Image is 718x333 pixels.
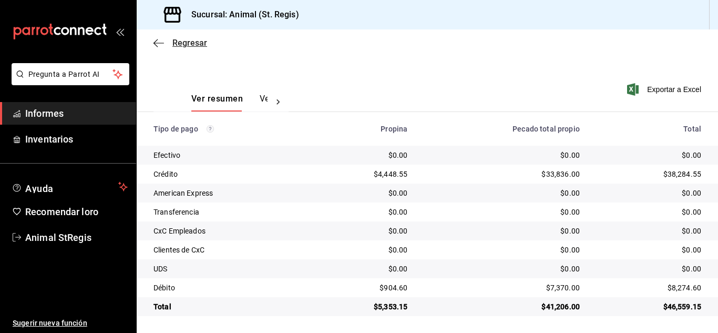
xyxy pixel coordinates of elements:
font: $0.00 [560,189,580,197]
font: $0.00 [388,151,408,159]
font: Transferencia [153,208,199,216]
div: pestañas de navegación [191,93,268,112]
font: Efectivo [153,151,180,159]
font: Débito [153,284,175,292]
font: $0.00 [682,227,701,235]
font: Total [153,302,171,311]
font: Ver pagos [260,94,299,104]
font: American Express [153,189,213,197]
font: $0.00 [560,227,580,235]
font: $5,353.15 [374,302,407,311]
font: $0.00 [560,246,580,254]
button: Regresar [153,38,207,48]
font: $46,559.15 [663,302,702,311]
button: Exportar a Excel [629,83,701,96]
a: Pregunta a Parrot AI [7,76,129,87]
font: Pregunta a Parrot AI [28,70,100,78]
font: $0.00 [682,189,701,197]
font: UDS [153,265,167,273]
font: Ver resumen [191,94,243,104]
font: Crédito [153,170,178,178]
font: $0.00 [682,151,701,159]
font: $33,836.00 [541,170,580,178]
font: $0.00 [682,246,701,254]
font: Sucursal: Animal (St. Regis) [191,9,299,19]
font: $0.00 [682,208,701,216]
font: Propina [381,125,407,133]
font: $0.00 [388,189,408,197]
font: $0.00 [388,246,408,254]
font: $0.00 [560,265,580,273]
svg: Los pagos realizados con Pay y otras terminales son montos brutos. [207,125,214,133]
font: $38,284.55 [663,170,702,178]
font: Exportar a Excel [647,85,701,94]
font: $904.60 [379,284,407,292]
font: $41,206.00 [541,302,580,311]
font: Clientes de CxC [153,246,204,254]
font: Informes [25,108,64,119]
font: $8,274.60 [668,284,701,292]
font: $4,448.55 [374,170,407,178]
font: Tipo de pago [153,125,198,133]
font: Ayuda [25,183,54,194]
font: $7,370.00 [546,284,580,292]
font: CxC Empleados [153,227,206,235]
button: abrir_cajón_menú [116,27,124,36]
font: $0.00 [682,265,701,273]
font: $0.00 [388,227,408,235]
font: Total [683,125,701,133]
font: $0.00 [388,208,408,216]
font: Sugerir nueva función [13,319,87,327]
font: Pecado total propio [512,125,580,133]
font: $0.00 [560,208,580,216]
font: Recomendar loro [25,206,98,217]
button: Pregunta a Parrot AI [12,63,129,85]
font: $0.00 [560,151,580,159]
font: Inventarios [25,134,73,145]
font: $0.00 [388,265,408,273]
font: Regresar [172,38,207,48]
font: Animal StRegis [25,232,91,243]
